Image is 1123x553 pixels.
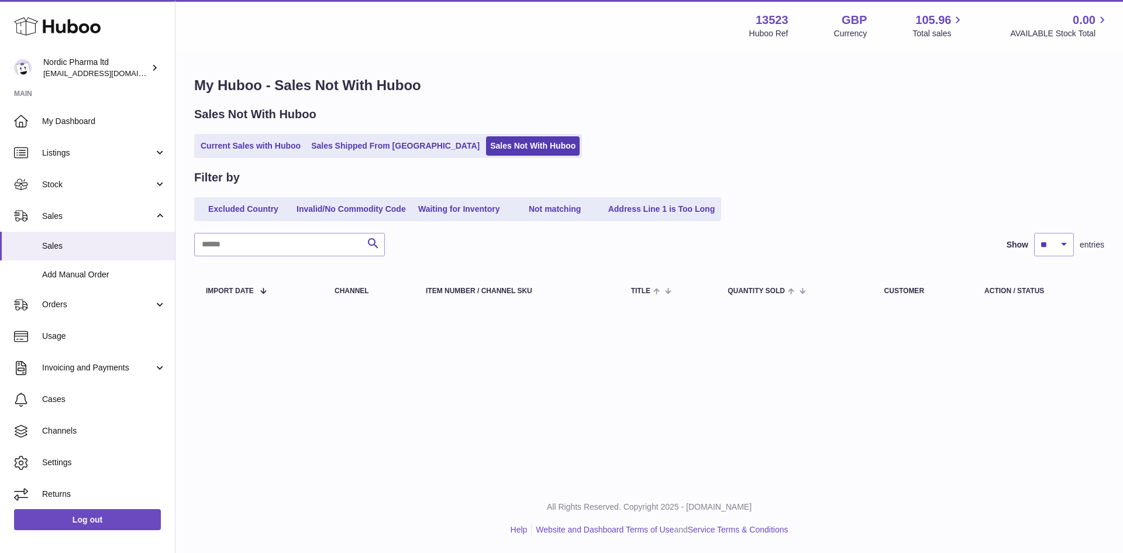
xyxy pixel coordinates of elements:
a: Invalid/No Commodity Code [292,200,410,219]
a: Website and Dashboard Terms of Use [536,525,674,534]
a: Sales Shipped From [GEOGRAPHIC_DATA] [307,136,484,156]
span: Title [631,287,650,295]
div: Customer [884,287,961,295]
span: Add Manual Order [42,269,166,280]
li: and [532,524,788,535]
span: 105.96 [915,12,951,28]
span: Channels [42,425,166,437]
span: 0.00 [1073,12,1096,28]
span: [EMAIL_ADDRESS][DOMAIN_NAME] [43,68,172,78]
strong: GBP [842,12,867,28]
span: AVAILABLE Stock Total [1010,28,1109,39]
h2: Filter by [194,170,240,186]
div: Item Number / Channel SKU [426,287,608,295]
a: Not matching [508,200,602,219]
span: Settings [42,457,166,468]
span: Cases [42,394,166,405]
span: entries [1080,239,1104,250]
a: Sales Not With Huboo [486,136,580,156]
a: 0.00 AVAILABLE Stock Total [1010,12,1109,39]
span: Total sales [912,28,964,39]
a: Current Sales with Huboo [197,136,305,156]
a: Waiting for Inventory [412,200,506,219]
h2: Sales Not With Huboo [194,107,316,122]
div: Action / Status [984,287,1093,295]
span: My Dashboard [42,116,166,127]
img: internalAdmin-13523@internal.huboo.com [14,59,32,77]
a: Service Terms & Conditions [688,525,788,534]
span: Stock [42,179,154,190]
a: Address Line 1 is Too Long [604,200,719,219]
span: Usage [42,331,166,342]
span: Import date [206,287,254,295]
strong: 13523 [756,12,788,28]
a: 105.96 Total sales [912,12,964,39]
div: Nordic Pharma ltd [43,57,149,79]
span: Sales [42,241,166,252]
span: Quantity Sold [728,287,785,295]
a: Help [511,525,528,534]
div: Channel [335,287,402,295]
span: Invoicing and Payments [42,362,154,373]
h1: My Huboo - Sales Not With Huboo [194,76,1104,95]
p: All Rights Reserved. Copyright 2025 - [DOMAIN_NAME] [185,502,1114,513]
a: Excluded Country [197,200,290,219]
span: Returns [42,489,166,500]
span: Listings [42,147,154,159]
div: Huboo Ref [749,28,788,39]
a: Log out [14,509,161,530]
label: Show [1007,239,1028,250]
div: Currency [834,28,867,39]
span: Sales [42,211,154,222]
span: Orders [42,299,154,310]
